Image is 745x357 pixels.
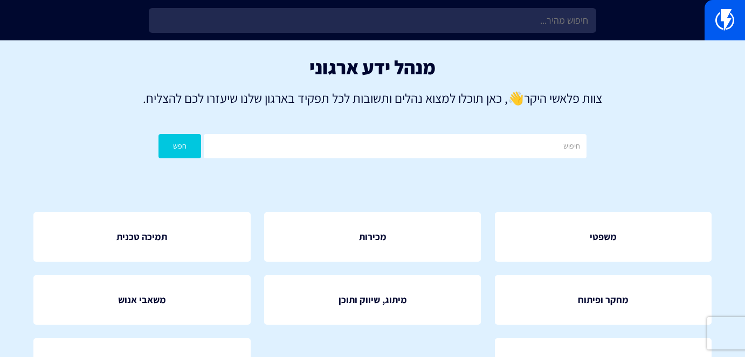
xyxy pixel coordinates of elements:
span: מכירות [359,230,387,244]
span: מיתוג, שיווק ותוכן [339,293,407,307]
h1: מנהל ידע ארגוני [16,57,729,78]
input: חיפוש מהיר... [149,8,596,33]
strong: 👋 [508,89,524,107]
button: חפש [158,134,201,158]
a: משאבי אנוש [33,275,251,325]
input: חיפוש [204,134,586,158]
a: מיתוג, שיווק ותוכן [264,275,481,325]
span: תמיכה טכנית [116,230,167,244]
a: מכירות [264,212,481,262]
span: משפטי [590,230,617,244]
a: תמיכה טכנית [33,212,251,262]
a: מחקר ופיתוח [495,275,712,325]
span: מחקר ופיתוח [578,293,629,307]
a: משפטי [495,212,712,262]
span: משאבי אנוש [118,293,166,307]
p: צוות פלאשי היקר , כאן תוכלו למצוא נהלים ותשובות לכל תפקיד בארגון שלנו שיעזרו לכם להצליח. [16,89,729,107]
